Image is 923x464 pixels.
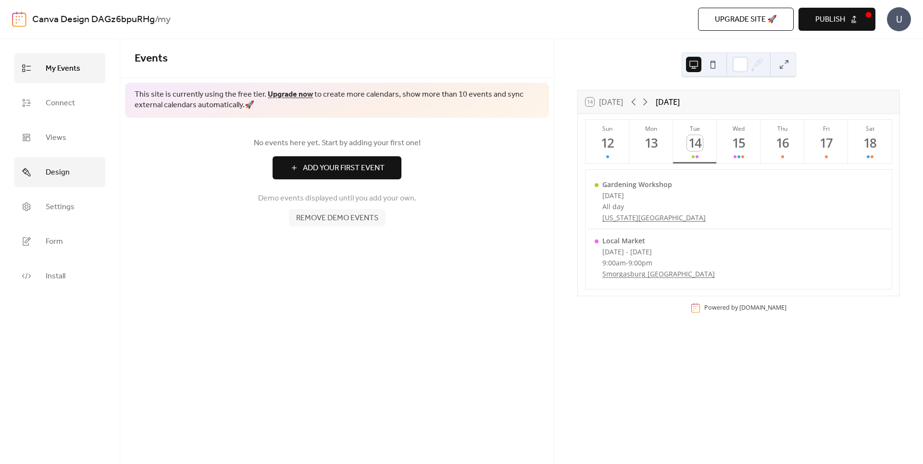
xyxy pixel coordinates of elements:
button: Sat18 [848,120,892,163]
a: Upgrade now [268,87,313,102]
button: Tue14 [673,120,717,163]
span: Connect [46,96,75,111]
a: Canva Design DAGz6bpuRHg [32,11,155,29]
a: Connect [14,88,105,118]
span: Upgrade site 🚀 [715,14,777,25]
div: Tue [676,125,714,133]
div: Mon [632,125,670,133]
a: Design [14,157,105,187]
button: Fri17 [804,120,848,163]
div: [DATE] - [DATE] [602,247,715,256]
span: Install [46,269,65,284]
div: Sat [851,125,889,133]
img: logo [12,12,26,27]
div: [DATE] [602,191,706,200]
span: - [626,258,628,267]
span: Publish [815,14,845,25]
div: Gardening Workshop [602,180,706,189]
a: [US_STATE][GEOGRAPHIC_DATA] [602,213,706,222]
span: Design [46,165,70,180]
span: Form [46,234,63,250]
div: Wed [720,125,758,133]
a: Install [14,261,105,291]
span: No events here yet. Start by adding your first one! [135,138,539,149]
div: 17 [818,135,834,151]
div: 16 [774,135,790,151]
span: Views [46,130,66,146]
b: my [158,11,171,29]
span: Remove demo events [296,213,378,224]
a: Settings [14,192,105,222]
div: U [887,7,911,31]
div: 15 [731,135,747,151]
button: Add Your First Event [273,156,401,179]
a: Form [14,226,105,256]
button: Publish [798,8,875,31]
div: All day [602,202,706,211]
button: Wed15 [717,120,761,163]
button: Upgrade site 🚀 [698,8,794,31]
span: Settings [46,200,75,215]
div: 18 [862,135,878,151]
a: Smorgasburg [GEOGRAPHIC_DATA] [602,269,715,278]
a: [DOMAIN_NAME] [739,303,786,312]
div: Thu [763,125,801,133]
div: Local Market [602,236,715,245]
a: My Events [14,53,105,83]
div: Fri [807,125,845,133]
span: 9:00am [602,258,626,267]
span: This site is currently using the free tier. to create more calendars, show more than 10 events an... [135,89,539,111]
span: Add Your First Event [303,163,385,174]
span: Demo events displayed until you add your own. [258,193,416,204]
div: [DATE] [656,96,680,108]
button: Mon13 [629,120,673,163]
span: My Events [46,61,80,76]
div: Sun [588,125,626,133]
a: Add Your First Event [135,156,539,179]
span: Events [135,48,168,69]
a: Views [14,123,105,152]
button: Sun12 [586,120,629,163]
div: 12 [599,135,615,151]
button: Remove demo events [289,209,386,226]
button: Thu16 [761,120,804,163]
div: Powered by [704,303,786,312]
span: 9:00pm [628,258,652,267]
div: 13 [643,135,659,151]
b: / [155,11,158,29]
div: 14 [687,135,703,151]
